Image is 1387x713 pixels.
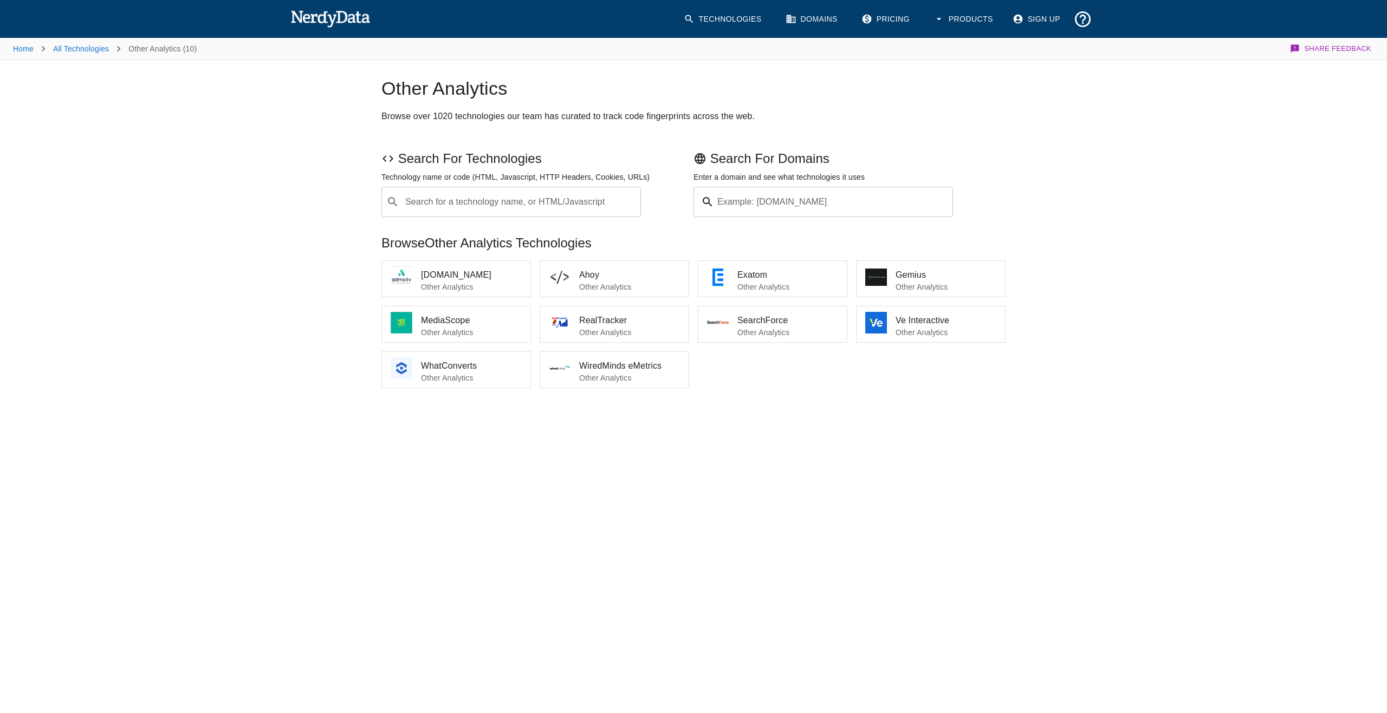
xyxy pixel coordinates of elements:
p: Other Analytics [896,282,996,292]
p: Enter a domain and see what technologies it uses [693,172,1006,182]
button: Products [927,5,1002,33]
h1: Other Analytics [381,77,1006,100]
a: Technologies [677,5,770,33]
p: Search For Technologies [381,150,693,167]
span: Gemius [896,269,996,282]
a: ExatomOther Analytics [698,260,847,297]
button: Support and Documentation [1069,5,1097,33]
a: WhatConvertsOther Analytics [381,351,531,388]
p: Browse Other Analytics Technologies [381,234,1006,252]
p: Technology name or code (HTML, Javascript, HTTP Headers, Cookies, URLs) [381,172,693,182]
p: Other Analytics [421,372,522,383]
a: Home [13,44,34,53]
a: Pricing [855,5,918,33]
p: Other Analytics [579,372,680,383]
span: Ahoy [579,269,680,282]
p: Other Analytics [579,327,680,338]
a: All Technologies [53,44,109,53]
p: Search For Domains [693,150,1006,167]
span: SearchForce [737,314,838,327]
a: Domains [779,5,846,33]
a: RealTrackerOther Analytics [540,306,689,343]
span: WhatConverts [421,359,522,372]
a: AhoyOther Analytics [540,260,689,297]
a: MediaScopeOther Analytics [381,306,531,343]
a: GemiusOther Analytics [856,260,1006,297]
h2: Browse over 1020 technologies our team has curated to track code fingerprints across the web. [381,109,1006,124]
span: [DOMAIN_NAME] [421,269,522,282]
span: WiredMinds eMetrics [579,359,680,372]
span: Ve Interactive [896,314,996,327]
a: WiredMinds eMetricsOther Analytics [540,351,689,388]
a: [DOMAIN_NAME]Other Analytics [381,260,531,297]
img: NerdyData.com [290,8,370,29]
a: Sign Up [1006,5,1069,33]
p: Other Analytics [737,282,838,292]
p: Other Analytics [421,327,522,338]
a: Ve InteractiveOther Analytics [856,306,1006,343]
p: Other Analytics [421,282,522,292]
p: Other Analytics [896,327,996,338]
nav: breadcrumb [13,38,197,60]
p: Other Analytics (10) [128,43,197,54]
p: Other Analytics [737,327,838,338]
span: MediaScope [421,314,522,327]
span: RealTracker [579,314,680,327]
span: Exatom [737,269,838,282]
button: Share Feedback [1288,38,1374,60]
p: Other Analytics [579,282,680,292]
a: SearchForceOther Analytics [698,306,847,343]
